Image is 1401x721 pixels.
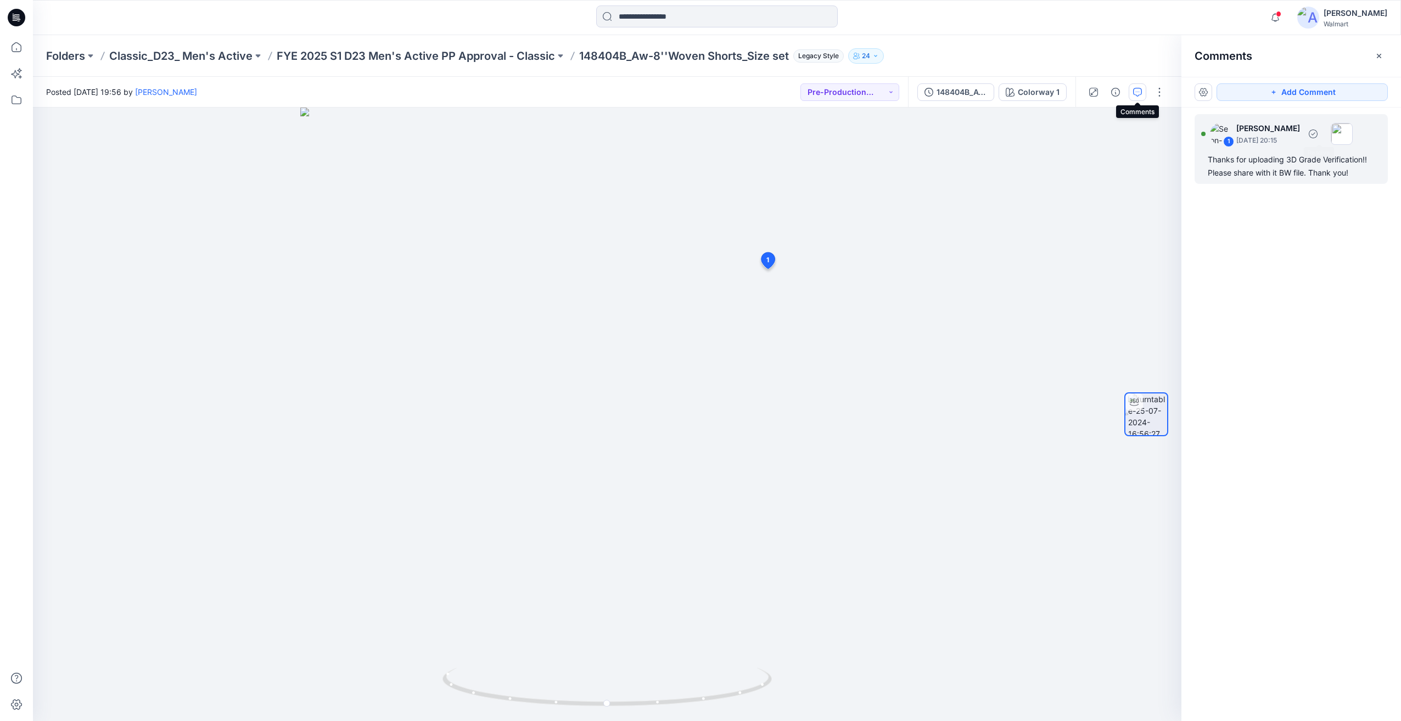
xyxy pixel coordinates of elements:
button: 24 [848,48,884,64]
img: Seon-Joo Yang [1210,123,1232,145]
h2: Comments [1195,49,1252,63]
img: avatar [1297,7,1319,29]
div: Colorway 1 [1018,86,1060,98]
p: [DATE] 20:15 [1236,135,1300,146]
img: turntable-25-07-2024-16:56:27 [1128,393,1167,435]
p: 24 [862,50,870,62]
div: 148404B_Aw-8''Woven Shorts_Size set [937,86,987,98]
span: Posted [DATE] 19:56 by [46,86,197,98]
a: [PERSON_NAME] [135,87,197,97]
div: Thanks for uploading 3D Grade Verification!! Please share with it BW file. Thank you! [1208,153,1375,179]
a: FYE 2025 S1 D23 Men's Active PP Approval - Classic [277,48,555,64]
button: 148404B_Aw-8''Woven Shorts_Size set [917,83,994,101]
div: 1 [1223,136,1234,147]
span: Legacy Style [793,49,844,63]
div: [PERSON_NAME] [1324,7,1387,20]
div: Walmart [1324,20,1387,28]
button: Details [1107,83,1124,101]
p: 148404B_Aw-8''Woven Shorts_Size set [579,48,789,64]
p: [PERSON_NAME] [1236,122,1300,135]
a: Folders [46,48,85,64]
a: Classic_D23_ Men's Active [109,48,253,64]
button: Colorway 1 [999,83,1067,101]
button: Add Comment [1217,83,1388,101]
button: Legacy Style [789,48,844,64]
